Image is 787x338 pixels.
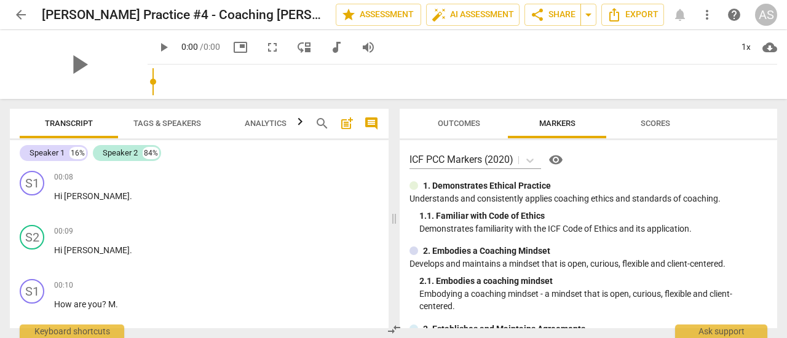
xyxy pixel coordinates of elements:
[539,119,575,128] span: Markers
[723,4,745,26] a: Help
[423,245,550,257] p: 2. Embodies a Coaching Mindset
[74,299,88,309] span: are
[336,4,421,26] button: Assessment
[297,40,312,55] span: move_down
[581,7,596,22] span: arrow_drop_down
[601,4,664,26] button: Export
[152,36,175,58] button: Play
[419,222,767,235] p: Demonstrates familiarity with the ICF Code of Ethics and its application.
[341,7,356,22] span: star
[419,275,767,288] div: 2. 1. Embodies a coaching mindset
[341,7,416,22] span: Assessment
[54,226,73,237] span: 00:09
[548,152,563,167] span: visibility
[315,116,330,131] span: search
[419,288,767,313] p: Embodying a coaching mindset - a mindset that is open, curious, flexible and client-centered.
[116,299,118,309] span: .
[103,147,138,159] div: Speaker 2
[54,191,64,201] span: Hi
[143,147,159,159] div: 84%
[432,7,514,22] span: AI Assessment
[409,192,767,205] p: Understands and consistently applies coaching ethics and standards of coaching.
[419,210,767,222] div: 1. 1. Familiar with Code of Ethics
[20,225,44,250] div: Change speaker
[20,279,44,304] div: Change speaker
[64,191,130,201] span: [PERSON_NAME]
[130,191,132,201] span: .
[362,114,381,133] button: Show/Hide comments
[357,36,379,58] button: Volume
[245,119,287,128] span: Analytics
[339,116,354,131] span: post_add
[156,40,171,55] span: play_arrow
[546,150,566,170] button: Help
[233,40,248,55] span: picture_in_picture
[423,179,551,192] p: 1. Demonstrates Ethical Practice
[423,323,585,336] p: 3. Establishes and Maintains Agreements
[130,245,132,255] span: .
[530,7,575,22] span: Share
[607,7,658,22] span: Export
[641,119,670,128] span: Scores
[530,7,545,22] span: share
[20,171,44,195] div: Change speaker
[14,7,28,22] span: arrow_back
[675,324,767,338] div: Ask support
[387,322,401,337] span: compare_arrows
[45,119,93,128] span: Transcript
[54,245,64,255] span: Hi
[69,147,86,159] div: 16%
[438,119,480,128] span: Outcomes
[361,40,376,55] span: volume_up
[64,245,130,255] span: [PERSON_NAME]
[329,40,344,55] span: audiotrack
[133,119,201,128] span: Tags & Speakers
[409,257,767,270] p: Develops and maintains a mindset that is open, curious, flexible and client-centered.
[325,36,347,58] button: Switch to audio player
[734,37,757,57] div: 1x
[409,152,513,167] p: ICF PCC Markers (2020)
[524,4,581,26] button: Share
[88,299,102,309] span: you
[762,40,777,55] span: cloud_download
[181,42,198,52] span: 0:00
[432,7,446,22] span: auto_fix_high
[337,114,357,133] button: Add summary
[727,7,742,22] span: help
[580,4,596,26] button: Sharing summary
[312,114,332,133] button: Search
[30,147,65,159] div: Speaker 1
[54,172,73,183] span: 00:08
[102,299,108,309] span: ?
[108,299,116,309] span: M
[63,49,95,81] span: play_arrow
[265,40,280,55] span: fullscreen
[54,280,73,291] span: 00:10
[229,36,251,58] button: Picture in picture
[20,324,124,338] div: Keyboard shortcuts
[364,116,379,131] span: comment
[755,4,777,26] button: AS
[200,42,220,52] span: / 0:00
[700,7,714,22] span: more_vert
[261,36,283,58] button: Fullscreen
[42,7,326,23] h2: [PERSON_NAME] Practice #4 - Coaching [PERSON_NAME]
[541,150,566,170] a: Help
[426,4,520,26] button: AI Assessment
[54,299,74,309] span: How
[293,36,315,58] button: View player as separate pane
